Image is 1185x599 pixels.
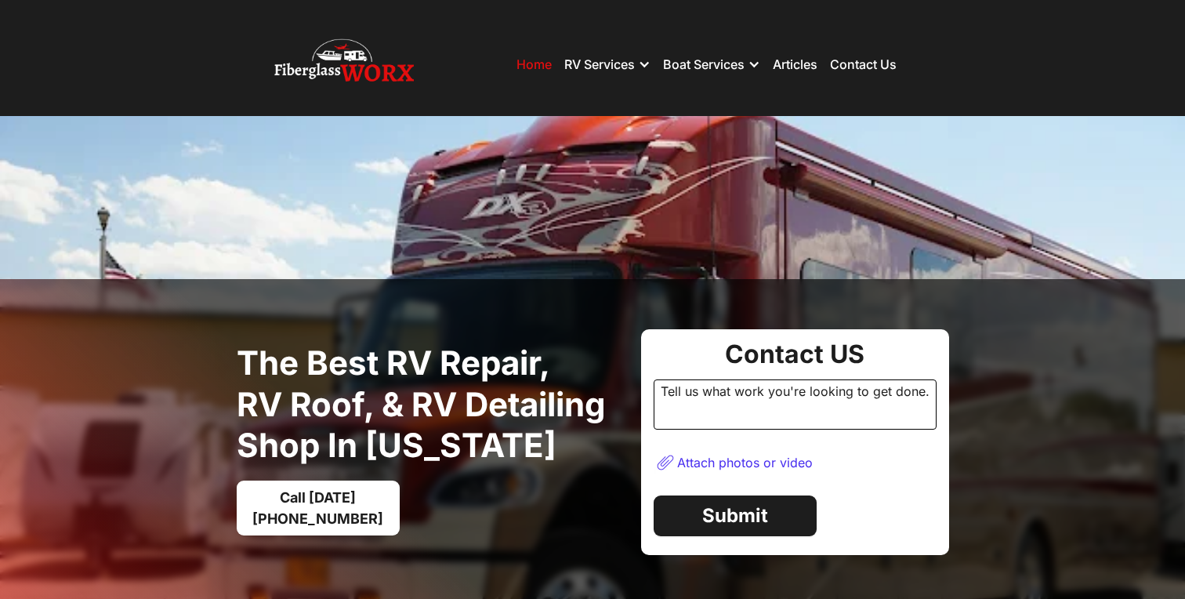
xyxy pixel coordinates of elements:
a: Call [DATE][PHONE_NUMBER] [237,481,400,535]
a: Submit [654,496,817,536]
a: Contact Us [830,56,897,72]
div: Boat Services [663,41,760,88]
div: Attach photos or video [677,455,813,470]
div: Tell us what work you're looking to get done. [654,379,937,430]
a: Home [516,56,552,72]
div: RV Services [564,56,635,72]
a: Articles [773,56,817,72]
div: Contact US [654,342,937,367]
h1: The best RV Repair, RV Roof, & RV Detailing Shop in [US_STATE] [237,343,629,466]
div: RV Services [564,41,650,88]
div: Boat Services [663,56,745,72]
